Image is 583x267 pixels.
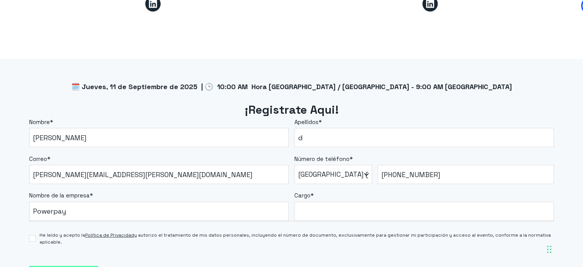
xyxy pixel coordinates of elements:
[294,118,319,126] span: Apellidos
[29,155,47,163] span: Correo
[294,192,310,199] span: Cargo
[445,169,583,267] iframe: Chat Widget
[71,82,512,91] span: 🗓️ Jueves, 11 de Septiembre de 2025 | 🕒 10:00 AM Hora [GEOGRAPHIC_DATA] / [GEOGRAPHIC_DATA] - 9:0...
[445,169,583,267] div: Widget de chat
[29,102,554,118] h2: ¡Registrate Aqui!
[294,155,350,163] span: Número de teléfono
[29,118,50,126] span: Nombre
[29,192,90,199] span: Nombre de la empresa
[547,238,552,261] div: Arrastrar
[85,232,134,238] a: Política de Privacidad
[29,235,36,242] input: He leído y acepto laPolítica de Privacidady autorizo el tratamiento de mis datos personales, incl...
[39,232,554,245] span: He leído y acepto la y autorizo el tratamiento de mis datos personales, incluyendo el número de d...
